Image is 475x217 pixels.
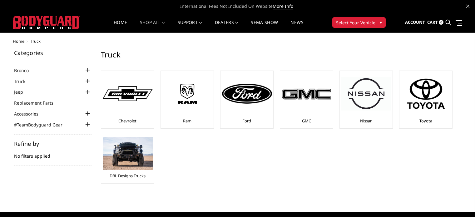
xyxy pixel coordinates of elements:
[251,20,278,32] a: SEMA Show
[427,19,438,25] span: Cart
[273,3,293,9] a: More Info
[419,118,432,124] a: Toyota
[405,14,425,31] a: Account
[215,20,239,32] a: Dealers
[14,121,70,128] a: #TeamBodyguard Gear
[427,14,443,31] a: Cart 0
[14,50,92,56] h5: Categories
[101,50,452,64] h1: Truck
[360,118,373,124] a: Nissan
[302,118,311,124] a: GMC
[118,118,136,124] a: Chevrolet
[178,20,202,32] a: Support
[336,19,375,26] span: Select Your Vehicle
[31,38,41,44] span: Truck
[14,89,31,95] a: Jeep
[14,141,92,146] h5: Refine by
[332,17,386,28] button: Select Your Vehicle
[14,78,33,85] a: Truck
[13,16,80,29] img: BODYGUARD BUMPERS
[380,19,382,26] span: ▾
[110,173,146,179] a: DBL Designs Trucks
[14,141,92,166] div: No filters applied
[140,20,165,32] a: shop all
[114,20,127,32] a: Home
[290,20,303,32] a: News
[14,100,61,106] a: Replacement Parts
[242,118,251,124] a: Ford
[13,38,24,44] a: Home
[439,20,443,25] span: 0
[14,67,37,74] a: Bronco
[14,111,46,117] a: Accessories
[183,118,191,124] a: Ram
[405,19,425,25] span: Account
